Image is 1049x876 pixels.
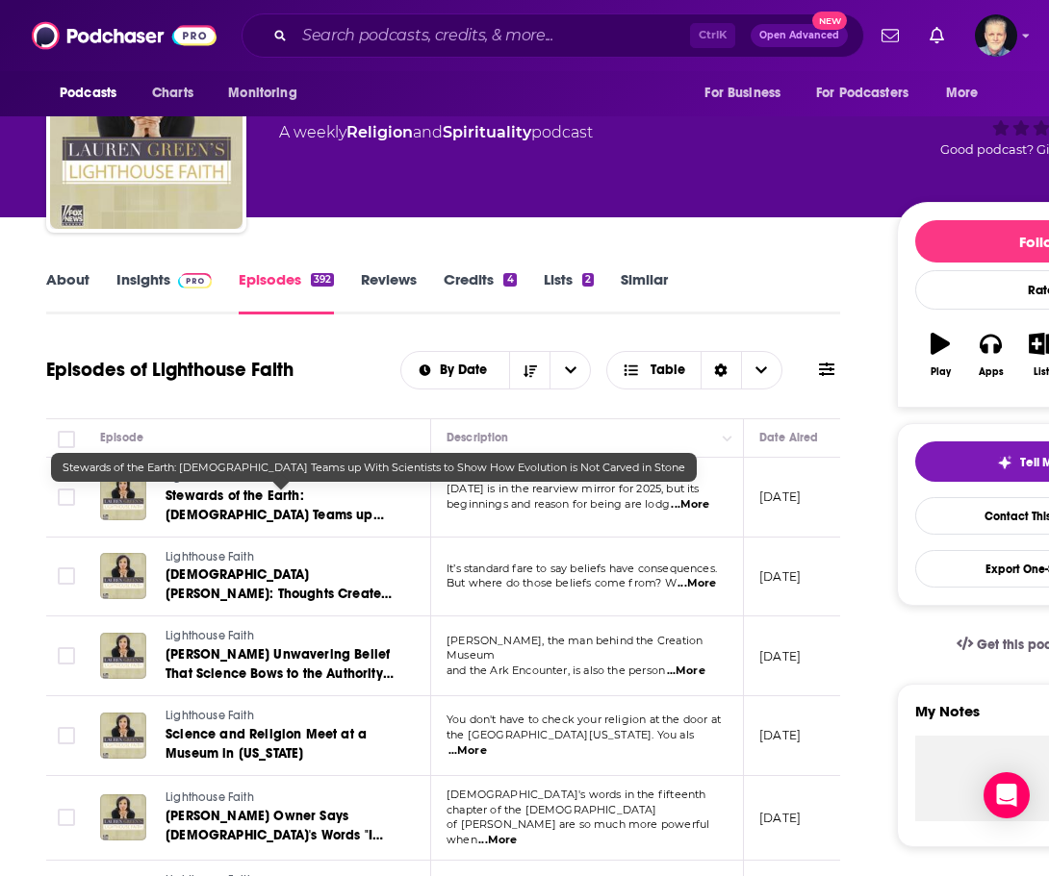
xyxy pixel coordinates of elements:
[931,366,951,378] div: Play
[166,725,397,763] a: Science and Religion Meet at a Museum in [US_STATE]
[166,646,394,701] span: [PERSON_NAME] Unwavering Belief That Science Bows to the Authority of Scripture
[997,455,1012,470] img: tell me why sparkle
[478,833,517,848] span: ...More
[166,629,254,642] span: Lighthouse Faith
[166,470,254,484] span: Lighthouse Faith
[60,80,116,107] span: Podcasts
[447,576,677,589] span: But where do those beliefs come from? W
[979,366,1004,378] div: Apps
[166,565,397,604] a: [DEMOGRAPHIC_DATA] [PERSON_NAME]: Thoughts Create Consequences. Tame Them
[690,23,735,48] span: Ctrl K
[58,809,75,826] span: Toggle select row
[447,817,709,846] span: of [PERSON_NAME] are so much more powerful when
[444,270,516,314] a: Credits4
[279,121,593,144] div: A weekly podcast
[804,75,936,112] button: open menu
[215,75,321,112] button: open menu
[58,488,75,506] span: Toggle select row
[759,648,801,664] p: [DATE]
[440,363,494,377] span: By Date
[447,482,700,495] span: [DATE] is in the rearview mirror for 2025, but its
[447,728,694,741] span: the [GEOGRAPHIC_DATA][US_STATE]. You als
[759,31,839,40] span: Open Advanced
[443,123,531,141] a: Spirituality
[166,550,254,563] span: Lighthouse Faith
[166,726,367,762] span: Science and Religion Meet at a Museum in [US_STATE]
[140,75,205,112] a: Charts
[759,488,801,505] p: [DATE]
[509,352,550,388] button: Sort Direction
[503,273,516,287] div: 4
[46,270,90,314] a: About
[1034,366,1049,378] div: List
[716,427,739,450] button: Column Actions
[32,17,217,54] img: Podchaser - Follow, Share and Rate Podcasts
[294,20,690,51] input: Search podcasts, credits, & more...
[152,80,193,107] span: Charts
[166,790,254,804] span: Lighthouse Faith
[63,461,685,474] span: Stewards of the Earth: [DEMOGRAPHIC_DATA] Teams up With Scientists to Show How Evolution is Not C...
[447,634,703,663] span: [PERSON_NAME], the man behind the Creation Museum
[178,273,212,288] img: Podchaser Pro
[704,80,780,107] span: For Business
[816,80,908,107] span: For Podcasters
[166,807,397,845] a: [PERSON_NAME] Owner Says [DEMOGRAPHIC_DATA]'s Words "I am the vine, you are the branches" Hold In...
[701,352,741,388] div: Sort Direction
[812,12,847,30] span: New
[447,562,717,575] span: It’s standard fare to say beliefs have consequences.
[447,663,665,677] span: and the Ark Encounter, is also the person
[447,497,670,511] span: beginnings and reason for being are lodg
[550,352,590,388] button: open menu
[447,426,508,449] div: Description
[413,123,443,141] span: and
[100,426,143,449] div: Episode
[228,80,296,107] span: Monitoring
[166,709,254,722] span: Lighthouse Faith
[346,123,413,141] a: Religion
[678,576,716,591] span: ...More
[447,713,721,726] span: You don't have to check your religion at the door at
[751,24,848,47] button: Open AdvancedNew
[166,488,384,562] span: Stewards of the Earth: [DEMOGRAPHIC_DATA] Teams up With Scientists to Show How Evolution is Not C...
[582,273,594,287] div: 2
[933,75,1003,112] button: open menu
[401,363,510,377] button: open menu
[58,567,75,585] span: Toggle select row
[58,647,75,664] span: Toggle select row
[242,13,864,58] div: Search podcasts, credits, & more...
[651,363,685,377] span: Table
[915,320,965,389] button: Play
[946,80,979,107] span: More
[759,727,801,743] p: [DATE]
[965,320,1015,389] button: Apps
[50,37,243,229] img: Lighthouse Faith
[975,14,1017,57] img: User Profile
[239,270,334,314] a: Episodes392
[116,270,212,314] a: InsightsPodchaser Pro
[166,645,397,684] a: [PERSON_NAME] Unwavering Belief That Science Bows to the Authority of Scripture
[58,727,75,744] span: Toggle select row
[984,772,1030,818] div: Open Intercom Messenger
[606,351,782,389] button: Choose View
[166,487,397,525] a: Stewards of the Earth: [DEMOGRAPHIC_DATA] Teams up With Scientists to Show How Evolution is Not C...
[759,426,818,449] div: Date Aired
[667,663,705,679] span: ...More
[166,566,392,621] span: [DEMOGRAPHIC_DATA] [PERSON_NAME]: Thoughts Create Consequences. Tame Them
[759,568,801,585] p: [DATE]
[621,270,668,314] a: Similar
[166,789,397,807] a: Lighthouse Faith
[447,788,705,816] span: [DEMOGRAPHIC_DATA]'s words in the fifteenth chapter of the [DEMOGRAPHIC_DATA]
[166,708,397,725] a: Lighthouse Faith
[671,497,709,513] span: ...More
[166,549,397,566] a: Lighthouse Faith
[691,75,805,112] button: open menu
[759,810,801,826] p: [DATE]
[400,351,592,389] h2: Choose List sort
[975,14,1017,57] span: Logged in as JonesLiterary
[166,628,397,645] a: Lighthouse Faith
[448,743,487,759] span: ...More
[46,358,294,382] h1: Episodes of Lighthouse Faith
